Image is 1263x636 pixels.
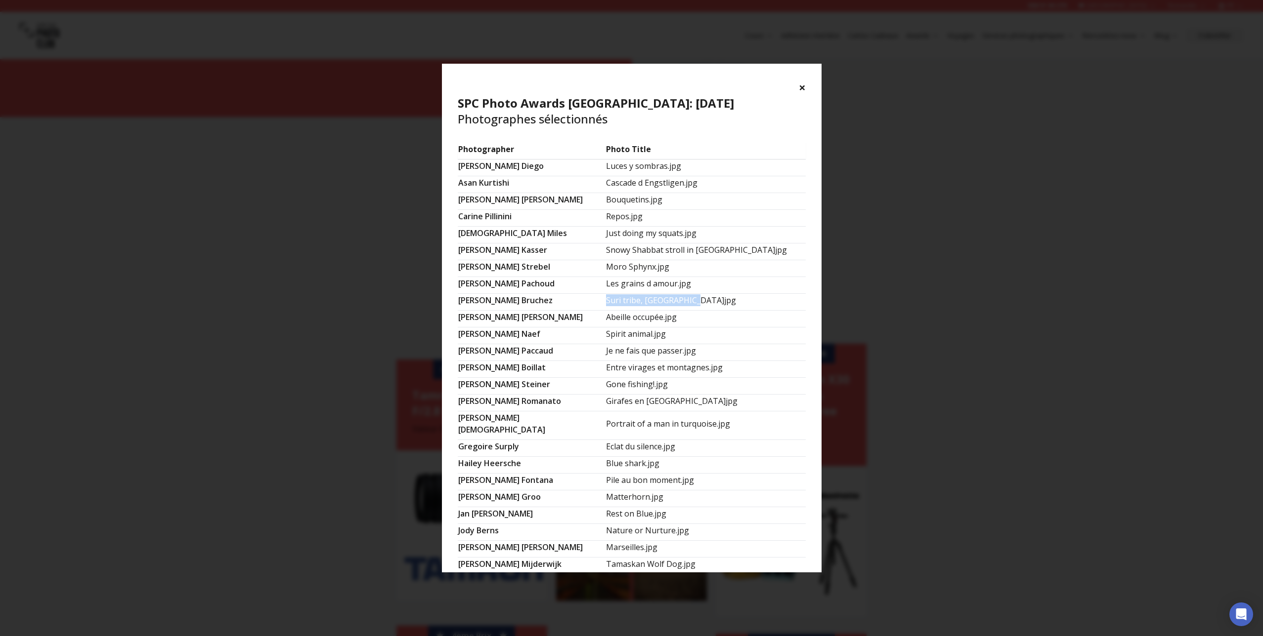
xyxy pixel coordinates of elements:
[606,226,806,243] td: Just doing my squats.jpg
[458,310,606,327] td: [PERSON_NAME] [PERSON_NAME]
[458,439,606,456] td: Gregoire Surply
[606,277,806,293] td: Les grains d amour.jpg
[458,226,606,243] td: [DEMOGRAPHIC_DATA] Miles
[458,411,606,439] td: [PERSON_NAME] [DEMOGRAPHIC_DATA]
[606,260,806,277] td: Moro Sphynx.jpg
[606,327,806,344] td: Spirit animal.jpg
[458,360,606,377] td: [PERSON_NAME] Boillat
[458,193,606,209] td: [PERSON_NAME] [PERSON_NAME]
[606,209,806,226] td: Repos.jpg
[458,377,606,394] td: [PERSON_NAME] Steiner
[458,277,606,293] td: [PERSON_NAME] Pachoud
[606,473,806,490] td: Pile au bon moment.jpg
[458,209,606,226] td: Carine Pillinini
[458,143,606,159] td: Photographer
[458,557,606,574] td: [PERSON_NAME] Mijderwijk
[458,344,606,360] td: [PERSON_NAME] Paccaud
[606,360,806,377] td: Entre virages et montagnes.jpg
[458,293,606,310] td: [PERSON_NAME] Bruchez
[606,540,806,557] td: Marseilles.jpg
[458,490,606,507] td: [PERSON_NAME] Groo
[606,490,806,507] td: Matterhorn.jpg
[458,159,606,176] td: [PERSON_NAME] Diego
[458,473,606,490] td: [PERSON_NAME] Fontana
[606,344,806,360] td: Je ne fais que passer.jpg
[458,243,606,260] td: [PERSON_NAME] Kasser
[606,507,806,523] td: Rest on Blue.jpg
[606,439,806,456] td: Eclat du silence.jpg
[458,507,606,523] td: Jan [PERSON_NAME]
[606,394,806,411] td: Girafes en [GEOGRAPHIC_DATA]jpg
[458,260,606,277] td: [PERSON_NAME] Strebel
[606,557,806,574] td: Tamaskan Wolf Dog.jpg
[1229,602,1253,626] div: Open Intercom Messenger
[606,143,806,159] td: Photo Title
[458,327,606,344] td: [PERSON_NAME] Naef
[458,95,734,111] b: SPC Photo Awards [GEOGRAPHIC_DATA]: [DATE]
[606,243,806,260] td: Snowy Shabbat stroll in [GEOGRAPHIC_DATA]jpg
[606,176,806,193] td: Cascade d Engstligen.jpg
[606,310,806,327] td: Abeille occupée.jpg
[606,159,806,176] td: Luces y sombras.jpg
[458,95,806,127] h4: Photographes sélectionnés
[458,523,606,540] td: jody berns
[606,377,806,394] td: Gone fishing!.jpg
[606,456,806,473] td: Blue shark.jpg
[458,176,606,193] td: asan kurtishi
[606,193,806,209] td: Bouquetins.jpg
[458,456,606,473] td: Hailey Heersche
[799,79,806,95] button: ×
[458,394,606,411] td: [PERSON_NAME] Romanato
[606,293,806,310] td: Suri tribe, [GEOGRAPHIC_DATA]jpg
[458,540,606,557] td: [PERSON_NAME] [PERSON_NAME]
[606,523,806,540] td: Nature or Nurture.jpg
[606,411,806,439] td: Portrait of a man in turquoise.jpg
